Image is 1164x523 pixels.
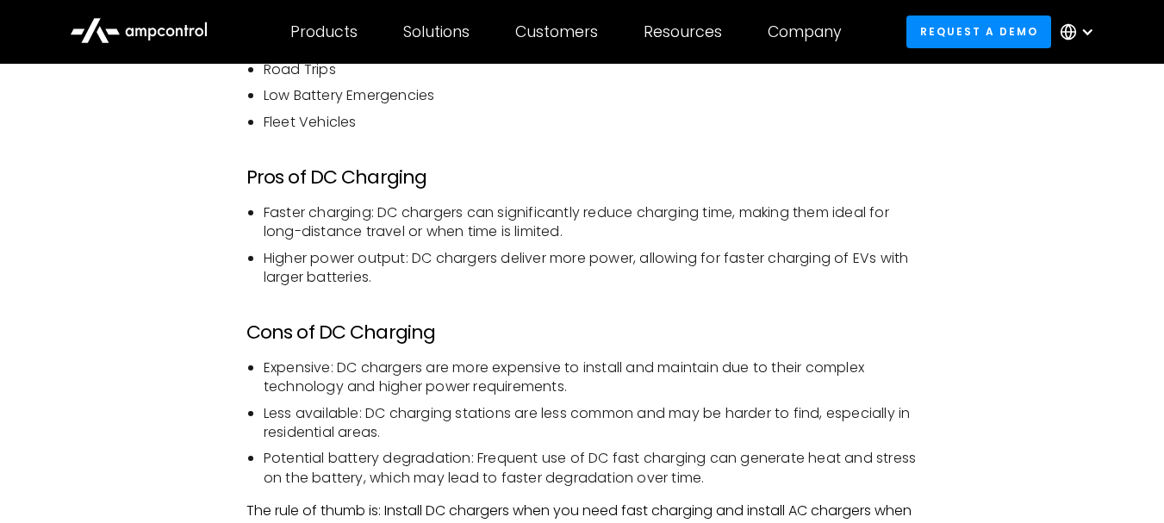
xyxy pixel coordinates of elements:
[768,22,842,41] div: Company
[403,22,470,41] div: Solutions
[290,22,358,41] div: Products
[515,22,598,41] div: Customers
[246,166,918,189] h3: Pros of DC Charging
[264,404,918,443] li: Less available: DC charging stations are less common and may be harder to find, especially in res...
[264,249,918,288] li: Higher power output: DC chargers deliver more power, allowing for faster charging of EVs with lar...
[644,22,722,41] div: Resources
[246,321,918,344] h3: Cons of DC Charging
[264,60,918,79] li: Road Trips
[264,203,918,242] li: Faster charging: DC chargers can significantly reduce charging time, making them ideal for long-d...
[264,113,918,132] li: Fleet Vehicles
[264,358,918,397] li: Expensive: DC chargers are more expensive to install and maintain due to their complex technology...
[264,86,918,105] li: Low Battery Emergencies
[906,16,1051,47] a: Request a demo
[264,449,918,488] li: Potential battery degradation: Frequent use of DC fast charging can generate heat and stress on t...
